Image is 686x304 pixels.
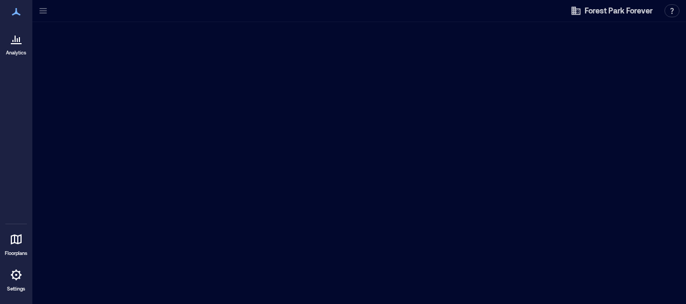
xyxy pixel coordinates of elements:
a: Analytics [3,26,30,59]
p: Floorplans [5,250,28,257]
a: Floorplans [2,226,31,260]
p: Settings [7,286,25,292]
button: Forest Park Forever [567,2,656,19]
p: Analytics [6,50,26,56]
span: Forest Park Forever [585,5,653,16]
a: Settings [3,262,29,295]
